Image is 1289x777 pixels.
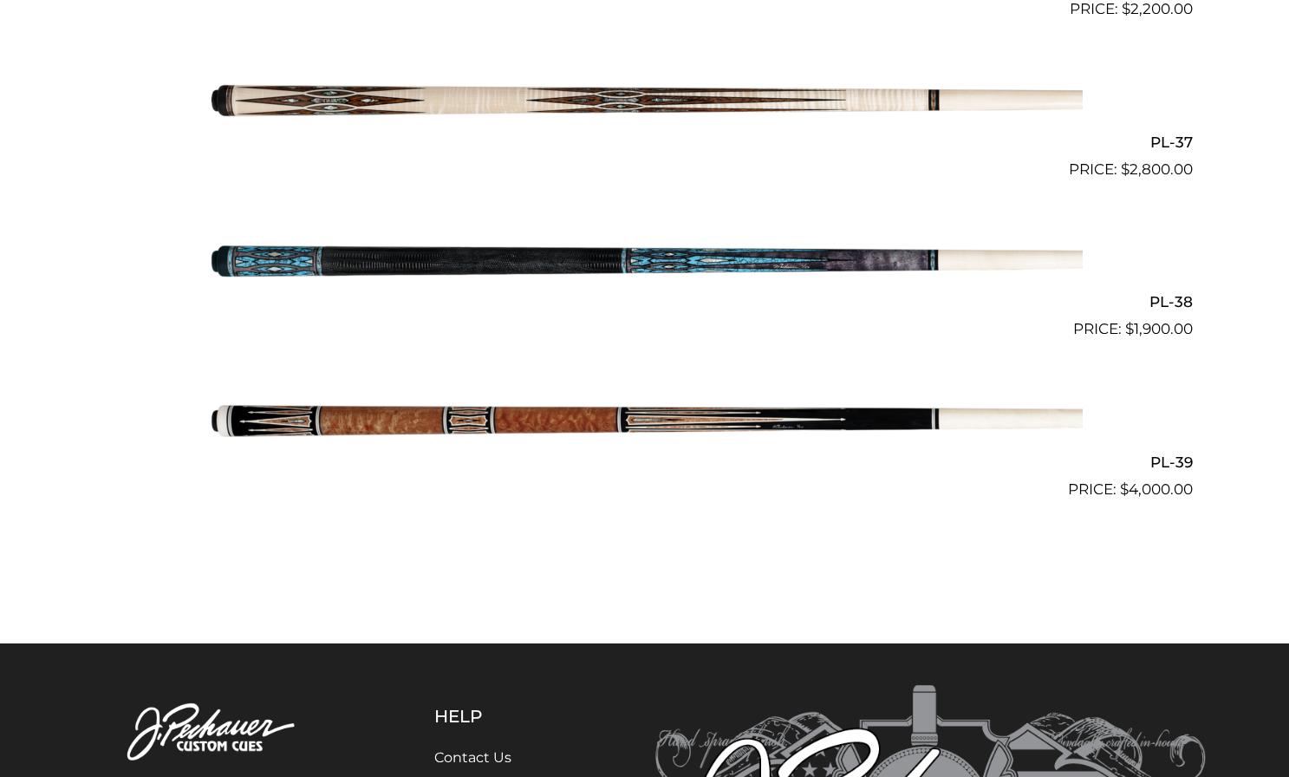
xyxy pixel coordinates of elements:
h5: Help [434,706,569,727]
bdi: 4,000.00 [1120,480,1193,498]
bdi: 1,900.00 [1125,320,1193,337]
img: PL-38 [207,188,1083,334]
h2: PL-37 [97,126,1193,158]
img: PL-37 [207,28,1083,173]
a: PL-39 $4,000.00 [97,348,1193,500]
bdi: 2,800.00 [1121,160,1193,178]
h2: PL-38 [97,286,1193,318]
img: PL-39 [207,348,1083,493]
span: $ [1120,480,1129,498]
a: Contact Us [434,749,511,766]
span: $ [1125,320,1134,337]
span: $ [1121,160,1130,178]
a: PL-38 $1,900.00 [97,188,1193,341]
a: PL-37 $2,800.00 [97,28,1193,180]
h2: PL-39 [97,446,1193,478]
